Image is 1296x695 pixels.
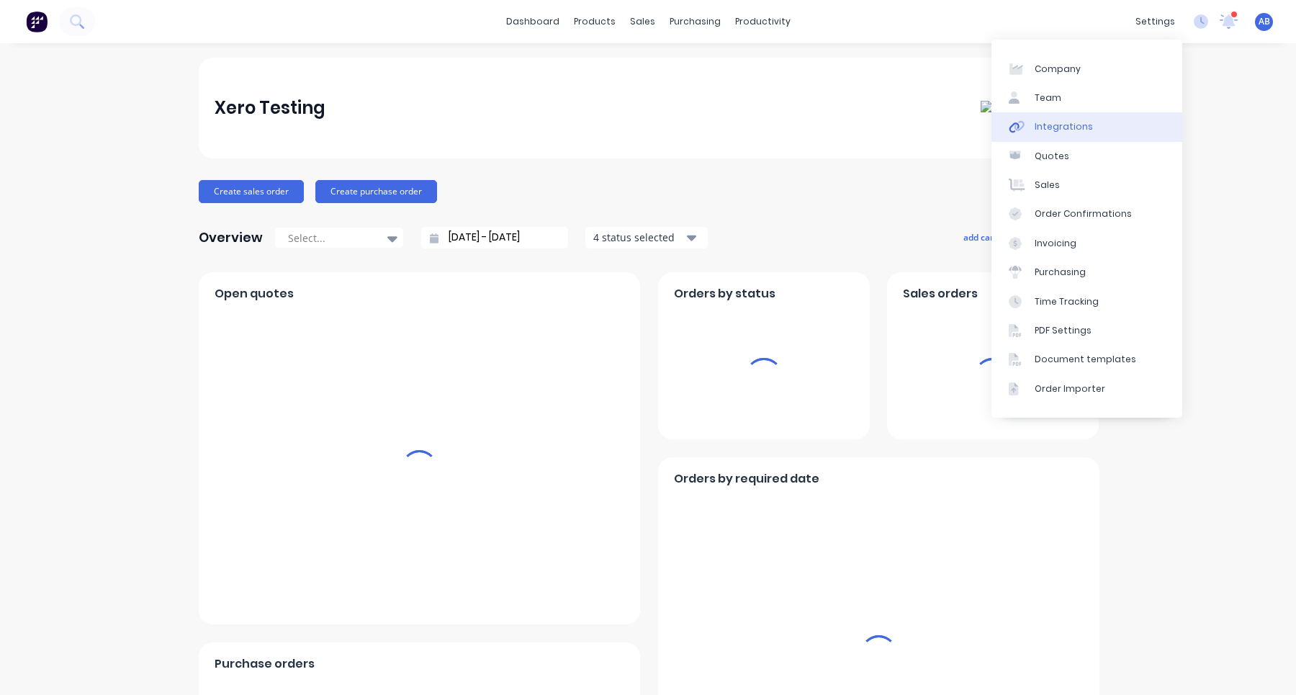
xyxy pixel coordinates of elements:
a: Order Importer [991,375,1182,403]
div: Invoicing [1035,237,1076,250]
div: Company [1035,63,1081,76]
a: Invoicing [991,229,1182,258]
a: Time Tracking [991,287,1182,315]
div: Order Confirmations [1035,207,1132,220]
a: Purchasing [991,258,1182,287]
a: PDF Settings [991,316,1182,345]
span: AB [1259,15,1270,28]
img: Factory [26,11,48,32]
span: Purchase orders [215,655,315,673]
img: Xero Testing [981,101,1052,116]
div: sales [623,11,662,32]
div: PDF Settings [1035,324,1092,337]
button: 4 status selected [585,227,708,248]
a: Company [991,54,1182,83]
a: dashboard [499,11,567,32]
div: settings [1128,11,1182,32]
div: Time Tracking [1035,295,1099,308]
button: Create purchase order [315,180,437,203]
div: Purchasing [1035,266,1086,279]
a: Sales [991,171,1182,199]
div: Order Importer [1035,382,1105,395]
span: Open quotes [215,285,294,302]
div: Team [1035,91,1061,104]
div: productivity [728,11,798,32]
a: Team [991,84,1182,112]
div: Sales [1035,179,1060,192]
span: Orders by required date [674,470,819,488]
a: Quotes [991,142,1182,171]
div: Document templates [1035,353,1136,366]
div: Xero Testing [215,94,325,122]
a: Integrations [991,112,1182,141]
div: Integrations [1035,120,1093,133]
button: add card [954,228,1008,246]
a: Order Confirmations [991,199,1182,228]
div: 4 status selected [593,230,684,245]
span: Sales orders [903,285,978,302]
a: Document templates [991,345,1182,374]
div: Quotes [1035,150,1069,163]
div: products [567,11,623,32]
button: Create sales order [199,180,304,203]
span: Orders by status [674,285,775,302]
div: Overview [199,223,263,252]
div: purchasing [662,11,728,32]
